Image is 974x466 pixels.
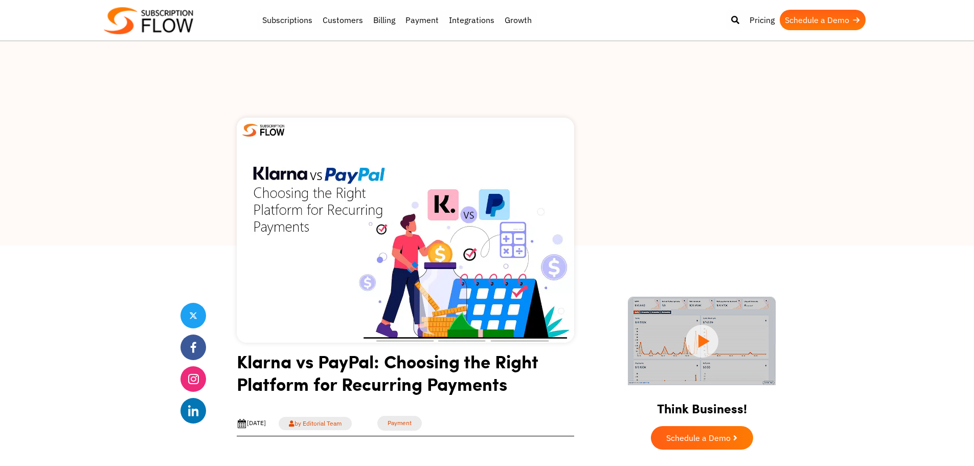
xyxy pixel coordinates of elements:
img: Subscriptionflow [104,7,193,34]
h1: Klarna vs PayPal: Choosing the Right Platform for Recurring Payments [237,350,574,403]
a: Customers [318,10,368,30]
span: Schedule a Demo [666,434,731,442]
a: by Editorial Team [279,417,352,430]
img: intro video [628,297,776,385]
a: Payment [377,416,422,431]
div: [DATE] [237,418,266,429]
a: Payment [400,10,444,30]
img: Klarna vs PayPal [237,118,574,343]
h2: Think Business! [610,388,794,421]
a: Billing [368,10,400,30]
a: Schedule a Demo [780,10,866,30]
a: Schedule a Demo [651,426,753,450]
a: Growth [500,10,537,30]
a: Subscriptions [257,10,318,30]
a: Integrations [444,10,500,30]
a: Pricing [744,10,780,30]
